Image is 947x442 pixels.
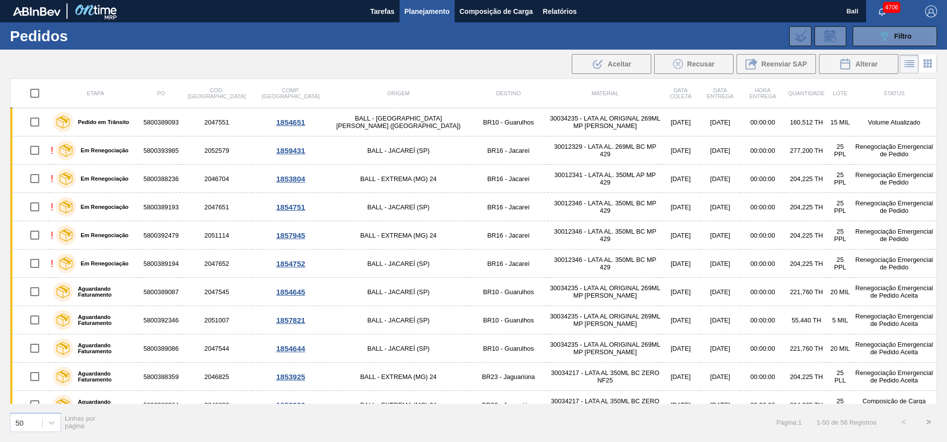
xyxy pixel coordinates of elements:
[469,363,548,391] td: BR23 - Jaguariúna
[741,363,784,391] td: 00:00:00
[370,5,395,17] span: Tarefas
[608,60,631,68] span: Aceitar
[142,250,180,278] td: 5800389194
[180,193,253,221] td: 2047651
[687,60,714,68] span: Recusar
[662,278,699,306] td: [DATE]
[852,278,937,306] td: Renegociação Emergencial de Pedido Aceita
[469,250,548,278] td: BR16 - Jacareí
[852,108,937,136] td: Volume Atualizado
[51,258,54,269] div: !
[741,193,784,221] td: 00:00:00
[13,7,61,16] img: TNhmsLtSVTkK8tSr43FrP2fwEKptu5GPRR3wAAAABJRU5ErkJggg==
[255,118,327,126] div: 1854651
[699,250,742,278] td: [DATE]
[142,165,180,193] td: 5800388236
[784,108,828,136] td: 160,512 TH
[180,221,253,250] td: 2051114
[894,32,912,40] span: Filtro
[699,193,742,221] td: [DATE]
[548,193,662,221] td: 30012346 - LATA AL. 350ML BC MP 429
[699,363,742,391] td: [DATE]
[662,306,699,334] td: [DATE]
[142,334,180,363] td: 5800389086
[469,165,548,193] td: BR16 - Jacareí
[699,108,742,136] td: [DATE]
[828,108,852,136] td: 15 MIL
[51,230,54,241] div: !
[761,60,807,68] span: Reenviar SAP
[328,278,469,306] td: BALL - JACAREÍ (SP)
[741,334,784,363] td: 00:00:00
[328,136,469,165] td: BALL - JACAREÍ (SP)
[142,136,180,165] td: 5800393985
[142,108,180,136] td: 5800389093
[10,363,937,391] a: Aguardando Faturamento58003883592046825BALL - EXTREMA (MG) 24BR23 - Jaguariúna30034217 - LATA AL ...
[828,391,852,419] td: 25 PLL
[548,391,662,419] td: 30034217 - LATA AL 350ML BC ZERO NF25
[925,5,937,17] img: Logout
[10,250,937,278] a: !Em Renegociação58003891942047652BALL - JACAREÍ (SP)BR16 - Jacareí30012346 - LATA AL. 350ML BC MP...
[814,26,846,46] div: Solicitação de Revisão de Pedidos
[469,391,548,419] td: BR23 - Jaguariúna
[405,5,450,17] span: Planejamento
[707,87,734,99] span: Data Entrega
[255,203,327,211] div: 1854751
[142,306,180,334] td: 5800392346
[852,221,937,250] td: Renegociação Emergencial de Pedido
[543,5,577,17] span: Relatórios
[776,419,802,426] span: Página : 1
[51,145,54,156] div: !
[10,30,158,42] h1: Pedidos
[328,391,469,419] td: BALL - EXTREMA (MG) 24
[548,108,662,136] td: 30034235 - LATA AL ORIGINAL 269ML MP [PERSON_NAME]
[852,136,937,165] td: Renegociação Emergencial de Pedido
[51,201,54,213] div: !
[469,108,548,136] td: BR10 - Guarulhos
[741,165,784,193] td: 00:00:00
[255,231,327,240] div: 1857945
[255,259,327,268] div: 1854752
[900,55,919,73] div: Visão em Lista
[548,221,662,250] td: 30012346 - LATA AL. 350ML BC MP 429
[662,391,699,419] td: [DATE]
[699,306,742,334] td: [DATE]
[255,344,327,353] div: 1854644
[789,26,812,46] div: Importar Negociações dos Pedidos
[15,418,24,427] div: 50
[76,232,129,238] label: Em Renegociação
[855,60,878,68] span: Alterar
[741,250,784,278] td: 00:00:00
[654,54,734,74] div: Recusar
[73,314,138,326] label: Aguardando Faturamento
[749,87,776,99] span: Hora Entrega
[387,90,409,96] span: Origem
[784,136,828,165] td: 277,200 TH
[469,221,548,250] td: BR16 - Jacareí
[828,278,852,306] td: 20 MIL
[662,363,699,391] td: [DATE]
[828,250,852,278] td: 25 PPL
[180,334,253,363] td: 2047544
[548,136,662,165] td: 30012329 - LATA AL. 269ML BC MP 429
[852,250,937,278] td: Renegociação Emergencial de Pedido
[10,165,937,193] a: !Em Renegociação58003882362046704BALL - EXTREMA (MG) 24BR16 - Jacareí30012341 - LATA AL. 350ML AP...
[76,260,129,266] label: Em Renegociação
[548,334,662,363] td: 30034235 - LATA AL ORIGINAL 269ML MP [PERSON_NAME]
[828,136,852,165] td: 25 PPL
[328,334,469,363] td: BALL - JACAREÍ (SP)
[188,87,245,99] span: Cód. [GEOGRAPHIC_DATA]
[852,363,937,391] td: Renegociação Emergencial de Pedido Aceita
[180,363,253,391] td: 2046825
[784,221,828,250] td: 204,225 TH
[328,193,469,221] td: BALL - JACAREÍ (SP)
[328,165,469,193] td: BALL - EXTREMA (MG) 24
[828,334,852,363] td: 20 MIL
[816,419,877,426] span: 1 - 50 de 58 Registros
[866,4,898,18] button: Notificações
[180,391,253,419] td: 2046830
[548,278,662,306] td: 30034235 - LATA AL ORIGINAL 269ML MP [PERSON_NAME]
[891,410,916,435] button: <
[828,165,852,193] td: 25 PPL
